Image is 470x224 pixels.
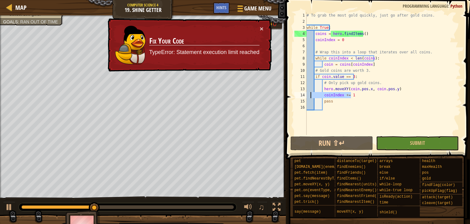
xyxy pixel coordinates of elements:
button: Toggle fullscreen [270,202,283,214]
span: Python [450,3,462,9]
button: Run ⇧↵ [290,136,373,150]
span: pet.trick() [294,200,319,204]
div: 14 [294,92,307,98]
span: Hints [216,5,226,10]
span: pet [294,159,301,163]
span: findNearestItem() [337,200,374,204]
div: 7 [294,49,307,55]
span: moveXY(x, y) [337,210,363,214]
div: 6 [294,43,307,49]
span: [DOMAIN_NAME](enemy) [294,165,338,169]
span: say(message) [294,210,321,214]
span: Goals [3,19,18,24]
div: 0 [273,21,279,28]
span: Game Menu [244,5,271,13]
button: Ctrl + P: Play [3,202,15,214]
button: Adjust volume [242,202,254,214]
a: Map [12,3,27,12]
span: pet.say(message) [294,194,330,198]
span: pet.fetch(item) [294,171,327,175]
span: while-loop [379,182,401,187]
div: 16 [294,104,307,110]
span: pet.on(eventType, handler) [294,188,352,192]
span: else [379,171,388,175]
span: : [18,19,20,24]
span: Map [15,3,27,12]
span: if/else [379,176,395,181]
span: isReady(action) [379,195,412,199]
span: while-true loop [379,188,412,192]
span: ♫ [259,203,265,212]
span: pet.findNearestByType(type) [294,176,354,181]
img: duck_ida.png [115,26,146,64]
div: 13 [294,86,307,92]
button: ♫ [257,202,268,214]
span: attack(target) [422,195,453,199]
span: findFlag(color) [422,183,455,187]
div: 2 [294,18,307,25]
span: maxHealth [422,165,442,169]
div: 12 [294,80,307,86]
span: cleave(target) [422,201,453,205]
span: Programming language [403,3,448,9]
span: arrays [379,159,393,163]
span: pos [422,171,429,175]
span: findFriends() [337,171,366,175]
span: gold [422,176,431,181]
div: 11 [294,74,307,80]
button: Game Menu [233,2,275,17]
span: findNearestEnemy() [337,188,377,192]
span: pet.moveXY(x, y) [294,182,330,187]
span: Ran out of time [20,19,58,24]
div: 9 [294,61,307,68]
span: Submit [410,140,425,146]
div: 10 [294,68,307,74]
button: × [260,25,263,32]
span: break [379,165,390,169]
span: findItems() [337,176,361,181]
h3: Fix Your Code [149,37,259,45]
span: distanceTo(target) [337,159,377,163]
div: 15 [294,98,307,104]
div: 4 [294,31,307,37]
span: findEnemies() [337,165,366,169]
span: time [379,200,388,205]
span: : [448,3,450,9]
span: health [422,159,435,163]
span: findNearestFriend() [337,194,379,198]
span: pickUpFlag(flag) [422,189,457,193]
button: Submit [376,136,459,150]
span: shield() [379,210,397,214]
p: TypeError: Statement execution limit reached [149,48,259,56]
span: findNearest(units) [337,182,377,187]
div: 1 [294,12,307,18]
div: 5 [294,37,307,43]
div: 3 [294,25,307,31]
div: 8 [294,55,307,61]
div: Team 'humans' has 0 gold. [264,19,282,29]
